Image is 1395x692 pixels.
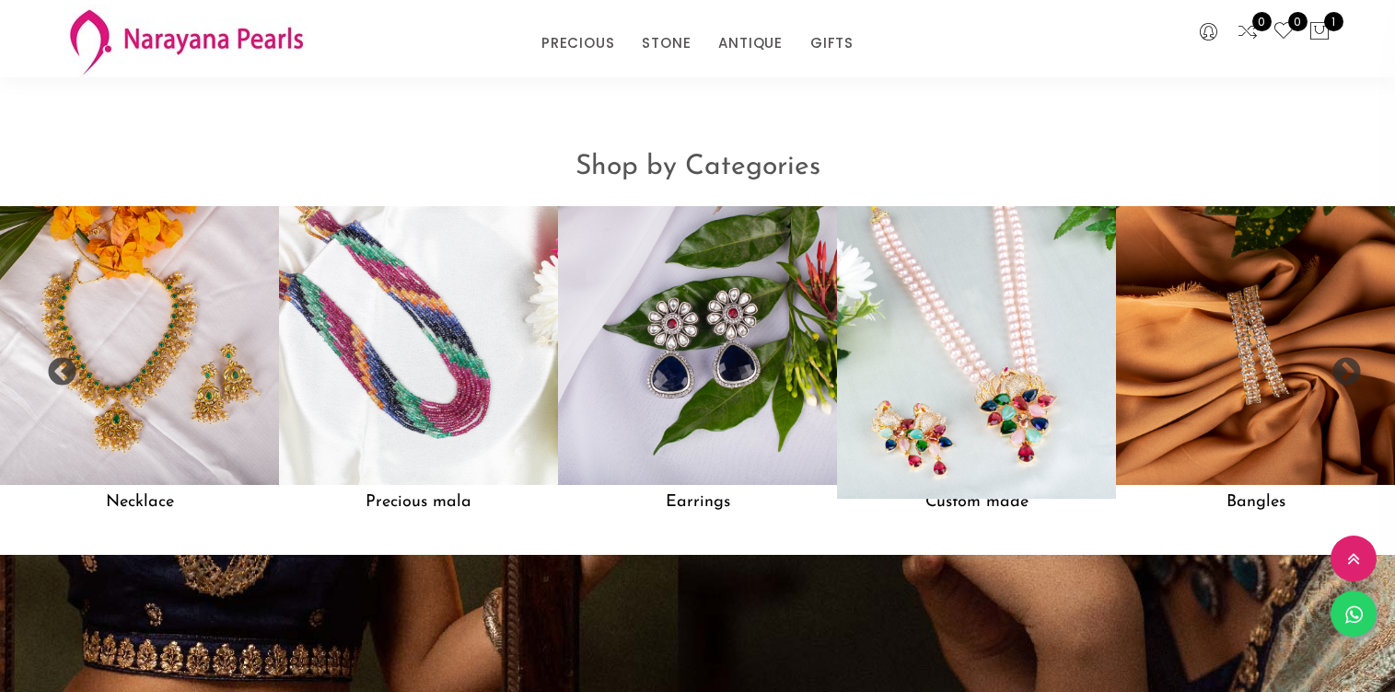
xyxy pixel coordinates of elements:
h5: Earrings [558,485,837,520]
img: Custom made [823,192,1130,499]
a: PRECIOUS [541,29,614,57]
button: 1 [1308,20,1331,44]
span: 1 [1324,12,1343,31]
img: Bangles [1116,206,1395,485]
h5: Bangles [1116,485,1395,520]
span: 0 [1252,12,1272,31]
img: Earrings [558,206,837,485]
h5: Custom made [837,485,1116,520]
button: Previous [46,357,64,375]
h5: Precious mala [279,485,558,520]
img: Precious mala [279,206,558,485]
a: 0 [1273,20,1295,44]
span: 0 [1288,12,1308,31]
a: STONE [642,29,691,57]
a: 0 [1237,20,1259,44]
a: GIFTS [810,29,854,57]
button: Next [1331,357,1349,375]
a: ANTIQUE [718,29,783,57]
